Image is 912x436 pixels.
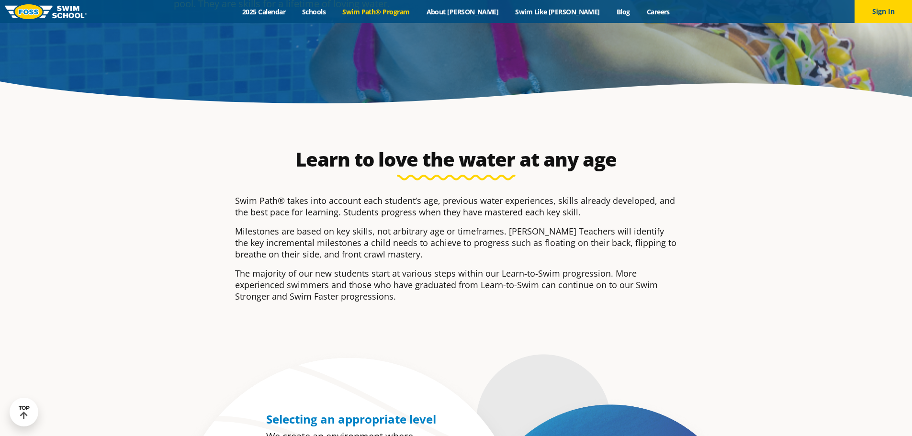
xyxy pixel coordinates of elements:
[638,7,678,16] a: Careers
[334,7,418,16] a: Swim Path® Program
[5,4,87,19] img: FOSS Swim School Logo
[294,7,334,16] a: Schools
[418,7,507,16] a: About [PERSON_NAME]
[608,7,638,16] a: Blog
[235,195,677,218] p: Swim Path® takes into account each student’s age, previous water experiences, skills already deve...
[230,148,682,171] h2: Learn to love the water at any age
[266,411,436,427] span: Selecting an appropriate level
[19,405,30,420] div: TOP
[507,7,608,16] a: Swim Like [PERSON_NAME]
[235,225,677,260] p: Milestones are based on key skills, not arbitrary age or timeframes. [PERSON_NAME] Teachers will ...
[234,7,294,16] a: 2025 Calendar
[235,268,677,302] p: The majority of our new students start at various steps within our Learn-to-Swim progression. Mor...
